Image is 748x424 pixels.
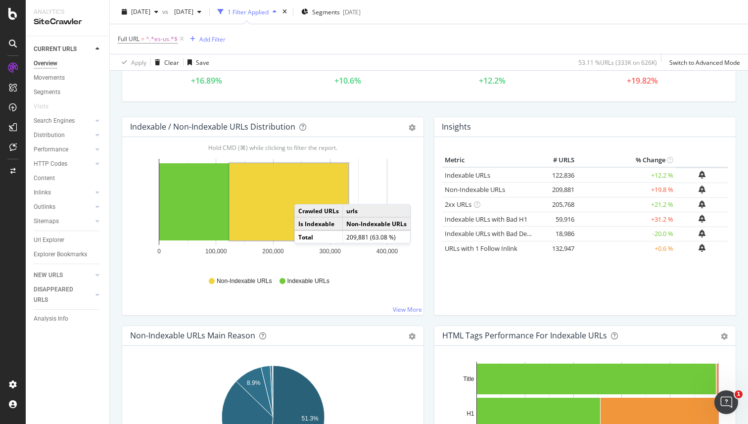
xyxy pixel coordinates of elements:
[34,73,102,83] a: Movements
[146,32,178,46] span: ^.*es-us.*$
[537,197,577,212] td: 205,768
[343,217,411,231] td: Non-Indexable URLs
[34,8,101,16] div: Analytics
[141,35,144,43] span: =
[34,58,57,69] div: Overview
[302,415,319,422] text: 51.3%
[537,153,577,168] th: # URLS
[34,249,102,260] a: Explorer Bookmarks
[280,7,289,17] div: times
[537,241,577,256] td: 132,947
[34,202,55,212] div: Outlinks
[34,144,93,155] a: Performance
[196,58,209,66] div: Save
[34,216,59,227] div: Sitemaps
[164,58,179,66] div: Clear
[34,159,93,169] a: HTTP Codes
[34,216,93,227] a: Sitemaps
[699,200,705,208] div: bell-plus
[665,54,740,70] button: Switch to Advanced Mode
[151,54,179,70] button: Clear
[34,202,93,212] a: Outlinks
[34,130,65,141] div: Distribution
[130,330,255,340] div: Non-Indexable URLs Main Reason
[130,122,295,132] div: Indexable / Non-Indexable URLs Distribution
[479,75,506,87] div: +12.2%
[297,4,365,20] button: Segments[DATE]
[34,44,77,54] div: CURRENT URLS
[162,7,170,16] span: vs
[34,101,48,112] div: Visits
[699,186,705,193] div: bell-plus
[205,248,227,255] text: 100,000
[184,54,209,70] button: Save
[334,75,361,87] div: +10.6%
[34,58,102,69] a: Overview
[578,58,657,66] div: 53.11 % URLs ( 333K on 626K )
[445,215,527,224] a: Indexable URLs with Bad H1
[287,277,329,285] span: Indexable URLs
[577,167,676,183] td: +12.2 %
[34,44,93,54] a: CURRENT URLS
[199,35,226,43] div: Add Filter
[393,305,422,314] a: View More
[295,204,343,217] td: Crawled URLs
[34,101,58,112] a: Visits
[130,153,416,268] svg: A chart.
[34,116,93,126] a: Search Engines
[699,244,705,252] div: bell-plus
[34,16,101,28] div: SiteCrawler
[247,379,261,386] text: 8.9%
[118,54,146,70] button: Apply
[343,231,411,243] td: 209,881 (63.08 %)
[409,333,416,340] div: gear
[343,204,411,217] td: urls
[34,270,93,281] a: NEW URLS
[714,390,738,414] iframe: Intercom live chat
[34,314,68,324] div: Analysis Info
[186,33,226,45] button: Add Filter
[537,227,577,241] td: 18,986
[312,7,340,16] span: Segments
[577,197,676,212] td: +21.2 %
[214,4,280,20] button: 1 Filter Applied
[467,410,474,417] text: H1
[34,144,68,155] div: Performance
[34,188,51,198] div: Inlinks
[34,188,93,198] a: Inlinks
[295,217,343,231] td: Is Indexable
[699,215,705,223] div: bell-plus
[409,124,416,131] div: gear
[343,7,361,16] div: [DATE]
[34,173,55,184] div: Content
[34,270,63,281] div: NEW URLS
[34,173,102,184] a: Content
[669,58,740,66] div: Switch to Advanced Mode
[170,4,205,20] button: [DATE]
[577,241,676,256] td: +0.6 %
[577,212,676,227] td: +31.2 %
[442,330,607,340] div: HTML Tags Performance for Indexable URLs
[537,183,577,197] td: 209,881
[627,75,658,87] div: +19.82%
[537,167,577,183] td: 122,836
[217,277,272,285] span: Non-Indexable URLs
[445,171,490,180] a: Indexable URLs
[34,73,65,83] div: Movements
[442,153,537,168] th: Metric
[577,153,676,168] th: % Change
[735,390,743,398] span: 1
[445,185,505,194] a: Non-Indexable URLs
[157,248,161,255] text: 0
[262,248,284,255] text: 200,000
[131,7,150,16] span: 2025 Aug. 17th
[537,212,577,227] td: 59,916
[34,284,84,305] div: DISAPPEARED URLS
[34,130,93,141] a: Distribution
[295,231,343,243] td: Total
[699,230,705,237] div: bell-plus
[699,171,705,179] div: bell-plus
[463,376,474,382] text: Title
[191,75,222,87] div: +16.89%
[34,235,64,245] div: Url Explorer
